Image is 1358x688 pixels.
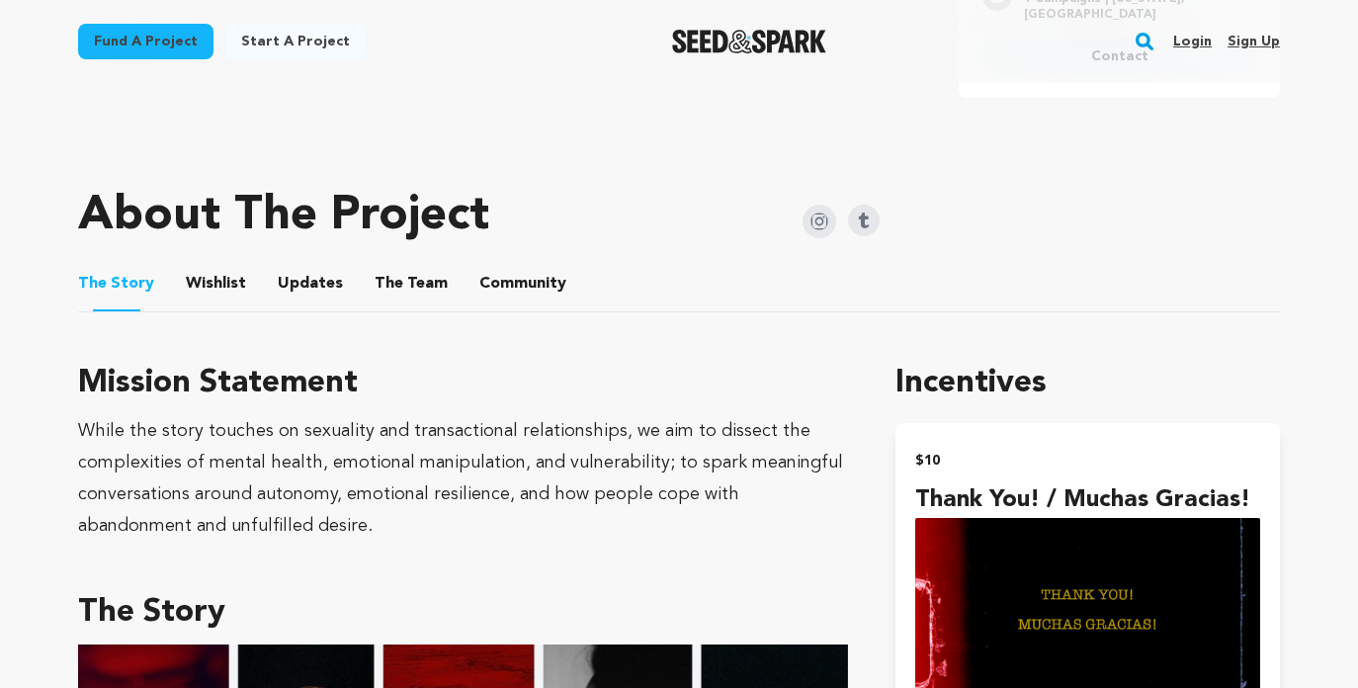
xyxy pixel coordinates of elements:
[186,272,246,296] span: Wishlist
[78,272,154,296] span: Story
[375,272,403,296] span: The
[803,205,836,238] img: Seed&Spark Instagram Icon
[78,360,848,407] h3: Mission Statement
[479,272,566,296] span: Community
[672,30,827,53] a: Seed&Spark Homepage
[78,24,213,59] a: Fund a project
[915,447,1260,474] h2: $10
[375,272,448,296] span: Team
[672,30,827,53] img: Seed&Spark Logo Dark Mode
[1173,26,1212,57] a: Login
[848,205,880,236] img: Seed&Spark Tumblr Icon
[895,360,1280,407] h1: Incentives
[78,193,489,240] h1: About The Project
[278,272,343,296] span: Updates
[78,272,107,296] span: The
[78,415,848,542] div: While the story touches on sexuality and transactional relationships, we aim to dissect the compl...
[1228,26,1280,57] a: Sign up
[78,589,848,637] h3: The Story
[915,482,1260,518] h4: Thank you! / Muchas Gracias!
[225,24,366,59] a: Start a project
